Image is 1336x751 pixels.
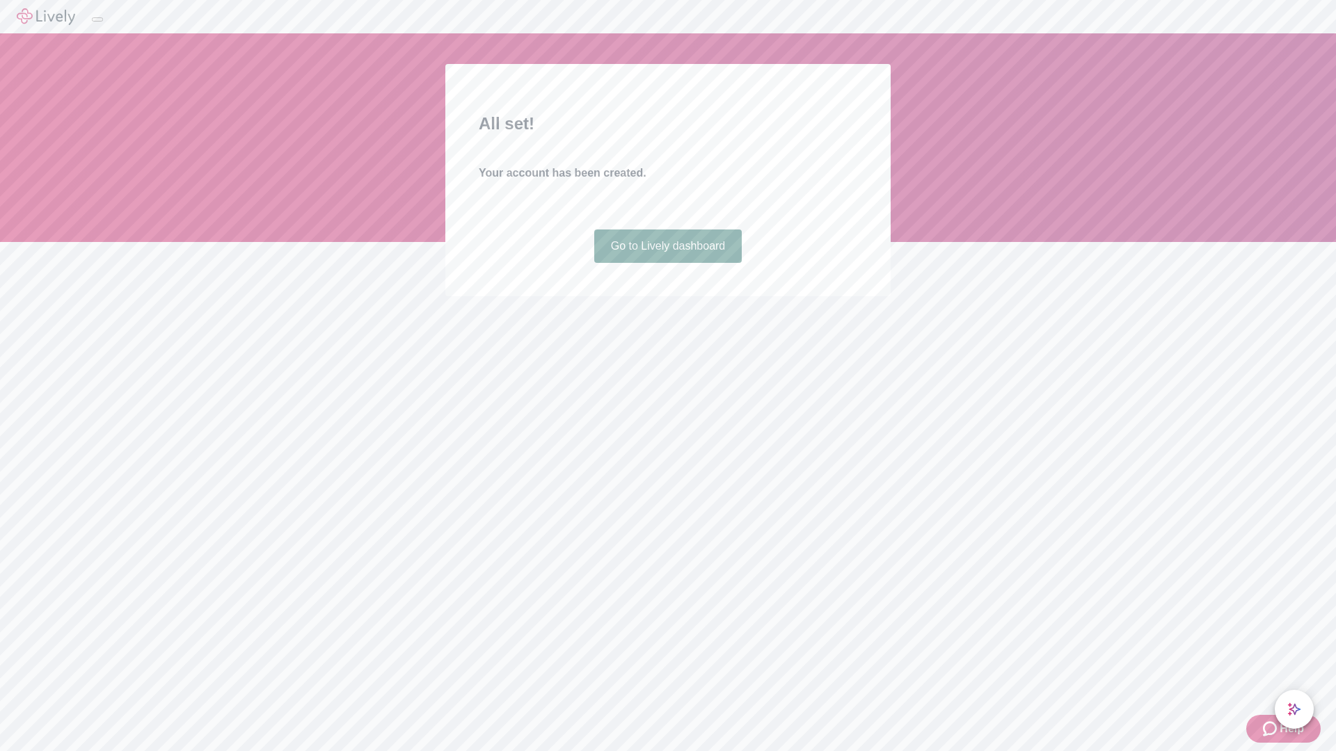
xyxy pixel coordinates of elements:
[1275,690,1314,729] button: chat
[1246,715,1321,743] button: Zendesk support iconHelp
[1280,720,1304,737] span: Help
[1287,702,1301,716] svg: Lively AI Assistant
[92,17,103,22] button: Log out
[594,229,742,263] a: Go to Lively dashboard
[17,8,75,25] img: Lively
[479,111,857,136] h2: All set!
[479,165,857,181] h4: Your account has been created.
[1263,720,1280,737] svg: Zendesk support icon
